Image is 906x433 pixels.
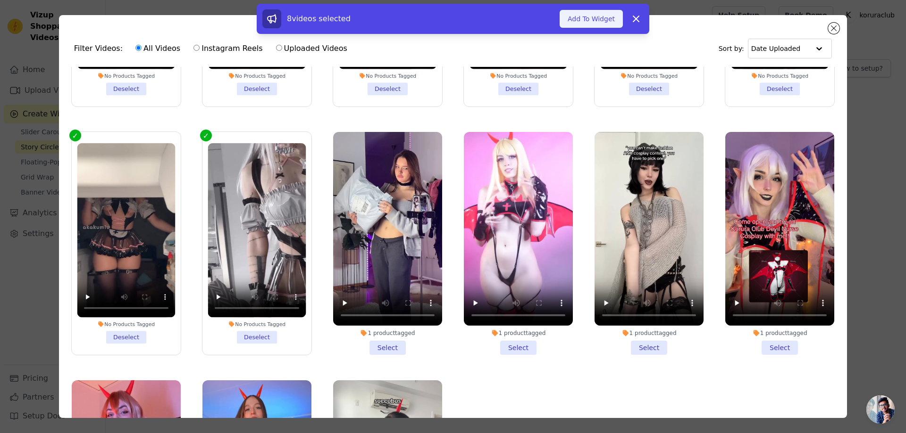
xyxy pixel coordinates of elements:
div: No Products Tagged [208,320,306,327]
label: Instagram Reels [193,42,263,55]
div: No Products Tagged [208,73,306,79]
label: All Videos [135,42,181,55]
div: 1 product tagged [725,329,834,337]
div: No Products Tagged [731,73,829,79]
button: Add To Widget [560,10,623,28]
div: 1 product tagged [464,329,573,337]
div: No Products Tagged [77,73,175,79]
div: No Products Tagged [338,73,436,79]
span: 8 videos selected [287,14,351,23]
label: Uploaded Videos [276,42,348,55]
div: Sort by: [719,39,832,58]
div: No Products Tagged [77,320,175,327]
a: 开放式聊天 [866,395,895,424]
div: No Products Tagged [470,73,568,79]
div: Filter Videos: [74,38,352,59]
div: 1 product tagged [595,329,704,337]
div: No Products Tagged [600,73,698,79]
div: 1 product tagged [333,329,442,337]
